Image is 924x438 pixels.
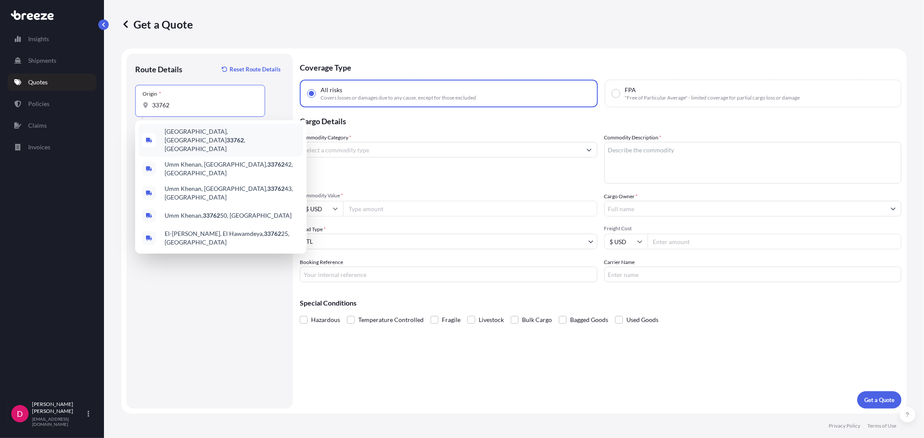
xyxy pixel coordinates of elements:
[28,56,56,65] p: Shipments
[28,121,47,130] p: Claims
[581,142,597,158] button: Show suggestions
[570,313,608,326] span: Bagged Goods
[864,396,895,404] p: Get a Quote
[203,212,220,219] b: 33762
[165,127,300,153] span: [GEOGRAPHIC_DATA], [GEOGRAPHIC_DATA] , [GEOGRAPHIC_DATA]
[358,313,424,326] span: Temperature Controlled
[135,120,307,254] div: Show suggestions
[152,101,254,109] input: Origin
[300,142,581,158] input: Select a commodity type
[135,64,182,74] p: Route Details
[32,416,86,427] p: [EMAIL_ADDRESS][DOMAIN_NAME]
[28,100,49,108] p: Policies
[165,160,300,177] span: Umm Khenan, [GEOGRAPHIC_DATA], 42, [GEOGRAPHIC_DATA]
[143,90,161,97] div: Origin
[343,201,597,216] input: Type amount
[28,78,48,87] p: Quotes
[604,267,902,282] input: Enter name
[626,313,658,326] span: Used Goods
[605,201,886,216] input: Full name
[321,94,476,101] span: Covers losses or damages due to any cause, except for those excluded
[300,133,351,142] label: Commodity Category
[230,65,281,74] p: Reset Route Details
[300,267,597,282] input: Your internal reference
[648,234,902,249] input: Enter amount
[604,258,635,267] label: Carrier Name
[165,211,292,220] span: Umm Khenan, 50, [GEOGRAPHIC_DATA]
[625,86,636,94] span: FPA
[604,192,638,201] label: Cargo Owner
[479,313,504,326] span: Livestock
[267,185,285,192] b: 33762
[885,201,901,216] button: Show suggestions
[604,133,662,142] label: Commodity Description
[17,409,23,418] span: D
[300,192,597,199] span: Commodity Value
[264,230,281,237] b: 33762
[625,94,800,101] span: "Free of Particular Average" - limited coverage for partial cargo loss or damage
[522,313,552,326] span: Bulk Cargo
[121,17,193,31] p: Get a Quote
[28,143,50,151] p: Invoices
[165,184,300,202] span: Umm Khenan, [GEOGRAPHIC_DATA], 43, [GEOGRAPHIC_DATA]
[300,225,326,234] span: Load Type
[321,86,342,94] span: All risks
[311,313,340,326] span: Hazardous
[32,401,86,415] p: [PERSON_NAME] [PERSON_NAME]
[300,300,901,306] p: Special Conditions
[867,422,896,429] p: Terms of Use
[227,136,244,144] b: 33762
[28,35,49,43] p: Insights
[604,225,902,232] span: Freight Cost
[165,229,300,247] span: El-[PERSON_NAME], El Hawamdeya, 25, [GEOGRAPHIC_DATA]
[267,161,285,168] b: 33762
[442,313,460,326] span: Fragile
[304,237,313,246] span: LTL
[300,54,901,80] p: Coverage Type
[300,107,901,133] p: Cargo Details
[829,422,860,429] p: Privacy Policy
[300,258,343,267] label: Booking Reference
